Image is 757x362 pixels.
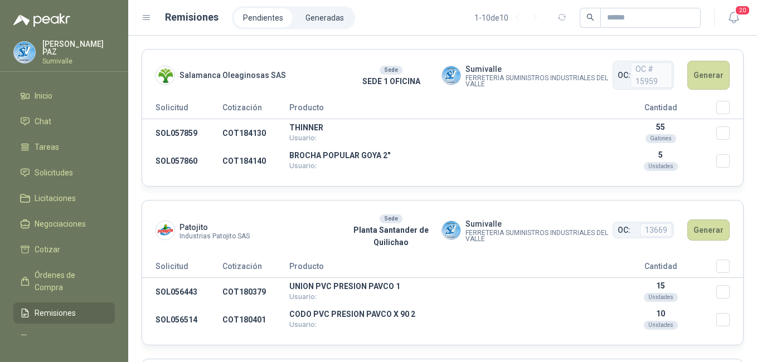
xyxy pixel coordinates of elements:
span: Usuario: [289,292,317,301]
p: 15 [605,281,716,290]
span: OC # 15959 [630,62,672,88]
p: Planta Santander de Quilichao [341,224,441,248]
a: Generadas [297,8,353,27]
span: FERRETERIA SUMINISTROS INDUSTRIALES DEL VALLE [465,230,613,242]
img: Company Logo [156,66,174,85]
button: 20 [724,8,744,28]
span: Órdenes de Compra [35,269,104,293]
span: Inicio [35,90,52,102]
div: Unidades [644,162,678,171]
div: Unidades [644,293,678,302]
img: Company Logo [442,221,460,239]
span: OC: [618,69,630,81]
a: Pendientes [234,8,292,27]
a: Licitaciones [13,188,115,209]
span: 20 [735,5,750,16]
img: Company Logo [156,221,174,239]
td: COT180401 [222,306,289,334]
th: Solicitud [142,101,222,119]
span: Remisiones [35,307,76,319]
td: COT180379 [222,278,289,306]
span: FERRETERIA SUMINISTROS INDUSTRIALES DEL VALLE [465,75,613,87]
td: SOL057859 [142,119,222,148]
span: Configuración [35,332,84,345]
div: Sede [380,214,402,223]
th: Cantidad [605,101,716,119]
a: Configuración [13,328,115,349]
th: Seleccionar/deseleccionar [716,260,743,278]
a: Remisiones [13,302,115,324]
div: Unidades [644,321,678,330]
p: [PERSON_NAME] PAZ [42,40,115,56]
td: Seleccionar/deseleccionar [716,119,743,148]
span: Usuario: [289,162,317,170]
td: SOL056443 [142,278,222,306]
span: Solicitudes [35,167,73,179]
span: 13669 [640,223,672,237]
p: 5 [605,150,716,159]
td: SOL057860 [142,147,222,175]
h1: Remisiones [165,9,219,25]
button: Generar [687,61,730,90]
span: search [586,13,594,21]
p: BROCHA POPULAR GOYA 2" [289,151,605,159]
img: Logo peakr [13,13,70,27]
span: Salamanca Oleaginosas SAS [179,69,286,81]
div: Sede [380,66,402,75]
th: Solicitud [142,260,222,278]
th: Cantidad [605,260,716,278]
td: Seleccionar/deseleccionar [716,306,743,334]
p: UNION PVC PRESION PAVCO 1 [289,282,605,290]
span: Cotizar [35,243,60,256]
th: Producto [289,260,605,278]
p: SEDE 1 OFICINA [341,75,441,87]
a: Órdenes de Compra [13,265,115,298]
span: Patojito [179,221,250,233]
th: Seleccionar/deseleccionar [716,101,743,119]
span: Licitaciones [35,192,76,204]
th: Cotización [222,101,289,119]
td: Seleccionar/deseleccionar [716,278,743,306]
td: COT184130 [222,119,289,148]
button: Generar [687,219,730,241]
p: 55 [605,123,716,131]
span: Negociaciones [35,218,86,230]
th: Producto [289,101,605,119]
p: Sumivalle [42,58,115,65]
p: THINNER [289,124,605,131]
span: Usuario: [289,134,317,142]
a: Chat [13,111,115,132]
p: CODO PVC PRESION PAVCO X 90 2 [289,310,605,318]
span: Chat [35,115,51,128]
span: Industrias Patojito SAS [179,233,250,239]
div: Galones [646,134,676,143]
a: Inicio [13,85,115,106]
td: SOL056514 [142,306,222,334]
span: Sumivalle [465,63,613,75]
td: Seleccionar/deseleccionar [716,147,743,175]
div: 1 - 10 de 10 [474,9,544,27]
a: Tareas [13,136,115,158]
span: Sumivalle [465,218,613,230]
a: Cotizar [13,239,115,260]
a: Solicitudes [13,162,115,183]
span: Usuario: [289,320,317,329]
a: Negociaciones [13,213,115,234]
th: Cotización [222,260,289,278]
img: Company Logo [442,66,460,85]
span: OC: [618,224,630,236]
p: 10 [605,309,716,318]
td: COT184140 [222,147,289,175]
span: Tareas [35,141,59,153]
img: Company Logo [14,42,35,63]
